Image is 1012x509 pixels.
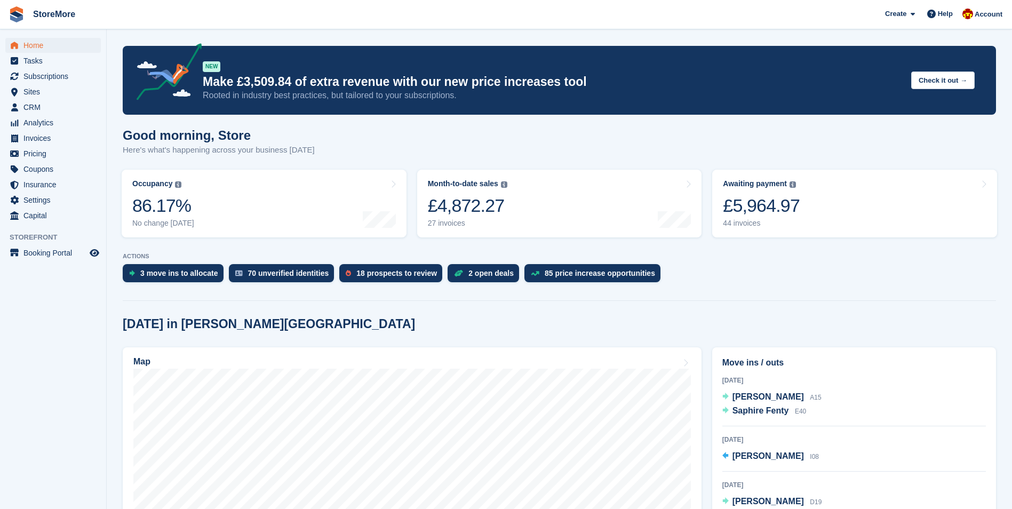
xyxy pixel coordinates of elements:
[417,170,702,237] a: Month-to-date sales £4,872.27 27 invoices
[454,269,463,277] img: deal-1b604bf984904fb50ccaf53a9ad4b4a5d6e5aea283cecdc64d6e3604feb123c2.svg
[5,162,101,177] a: menu
[140,269,218,277] div: 3 move ins to allocate
[9,6,25,22] img: stora-icon-8386f47178a22dfd0bd8f6a31ec36ba5ce8667c1dd55bd0f319d3a0aa187defe.svg
[962,9,973,19] img: Store More Team
[23,177,87,192] span: Insurance
[5,100,101,115] a: menu
[501,181,507,188] img: icon-info-grey-7440780725fd019a000dd9b08b2336e03edf1995a4989e88bcd33f0948082b44.svg
[732,392,804,401] span: [PERSON_NAME]
[23,245,87,260] span: Booking Portal
[123,253,996,260] p: ACTIONS
[23,146,87,161] span: Pricing
[23,115,87,130] span: Analytics
[5,84,101,99] a: menu
[795,408,806,415] span: E40
[23,193,87,208] span: Settings
[545,269,655,277] div: 85 price increase opportunities
[123,264,229,288] a: 3 move ins to allocate
[938,9,953,19] span: Help
[911,71,975,89] button: Check it out →
[722,404,807,418] a: Saphire Fenty E40
[23,84,87,99] span: Sites
[722,435,986,444] div: [DATE]
[468,269,514,277] div: 2 open deals
[23,208,87,223] span: Capital
[428,219,507,228] div: 27 invoices
[5,38,101,53] a: menu
[723,195,800,217] div: £5,964.97
[23,162,87,177] span: Coupons
[5,146,101,161] a: menu
[23,131,87,146] span: Invoices
[122,170,407,237] a: Occupancy 86.17% No change [DATE]
[722,495,822,509] a: [PERSON_NAME] D19
[346,270,351,276] img: prospect-51fa495bee0391a8d652442698ab0144808aea92771e9ea1ae160a38d050c398.svg
[203,90,903,101] p: Rooted in industry best practices, but tailored to your subscriptions.
[524,264,666,288] a: 85 price increase opportunities
[23,100,87,115] span: CRM
[5,208,101,223] a: menu
[810,394,821,401] span: A15
[790,181,796,188] img: icon-info-grey-7440780725fd019a000dd9b08b2336e03edf1995a4989e88bcd33f0948082b44.svg
[722,480,986,490] div: [DATE]
[123,317,415,331] h2: [DATE] in [PERSON_NAME][GEOGRAPHIC_DATA]
[5,115,101,130] a: menu
[175,181,181,188] img: icon-info-grey-7440780725fd019a000dd9b08b2336e03edf1995a4989e88bcd33f0948082b44.svg
[123,128,315,142] h1: Good morning, Store
[5,53,101,68] a: menu
[23,53,87,68] span: Tasks
[10,232,106,243] span: Storefront
[810,453,819,460] span: I08
[23,38,87,53] span: Home
[129,270,135,276] img: move_ins_to_allocate_icon-fdf77a2bb77ea45bf5b3d319d69a93e2d87916cf1d5bf7949dd705db3b84f3ca.svg
[123,144,315,156] p: Here's what's happening across your business [DATE]
[128,43,202,104] img: price-adjustments-announcement-icon-8257ccfd72463d97f412b2fc003d46551f7dbcb40ab6d574587a9cd5c0d94...
[248,269,329,277] div: 70 unverified identities
[732,406,789,415] span: Saphire Fenty
[732,451,804,460] span: [PERSON_NAME]
[5,193,101,208] a: menu
[229,264,340,288] a: 70 unverified identities
[722,376,986,385] div: [DATE]
[235,270,243,276] img: verify_identity-adf6edd0f0f0b5bbfe63781bf79b02c33cf7c696d77639b501bdc392416b5a36.svg
[5,69,101,84] a: menu
[885,9,906,19] span: Create
[722,391,822,404] a: [PERSON_NAME] A15
[23,69,87,84] span: Subscriptions
[5,177,101,192] a: menu
[810,498,822,506] span: D19
[88,246,101,259] a: Preview store
[712,170,997,237] a: Awaiting payment £5,964.97 44 invoices
[723,179,787,188] div: Awaiting payment
[732,497,804,506] span: [PERSON_NAME]
[133,357,150,367] h2: Map
[132,195,194,217] div: 86.17%
[428,195,507,217] div: £4,872.27
[723,219,800,228] div: 44 invoices
[428,179,498,188] div: Month-to-date sales
[5,245,101,260] a: menu
[132,179,172,188] div: Occupancy
[339,264,448,288] a: 18 prospects to review
[722,450,819,464] a: [PERSON_NAME] I08
[531,271,539,276] img: price_increase_opportunities-93ffe204e8149a01c8c9dc8f82e8f89637d9d84a8eef4429ea346261dce0b2c0.svg
[132,219,194,228] div: No change [DATE]
[356,269,437,277] div: 18 prospects to review
[975,9,1002,20] span: Account
[203,74,903,90] p: Make £3,509.84 of extra revenue with our new price increases tool
[722,356,986,369] h2: Move ins / outs
[5,131,101,146] a: menu
[448,264,524,288] a: 2 open deals
[29,5,79,23] a: StoreMore
[203,61,220,72] div: NEW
